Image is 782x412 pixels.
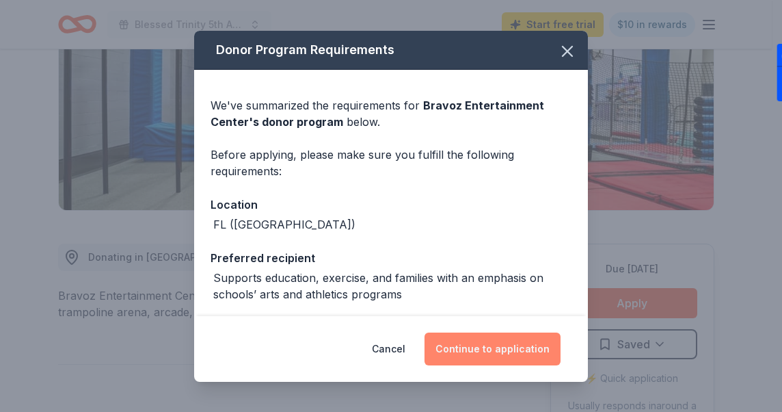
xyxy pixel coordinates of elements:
button: Continue to application [424,333,561,365]
div: We've summarized the requirements for below. [211,97,571,130]
div: FL ([GEOGRAPHIC_DATA]) [213,216,355,233]
div: Location [211,196,571,214]
button: Cancel [372,333,405,365]
div: Before applying, please make sure you fulfill the following requirements: [211,146,571,179]
div: Supports education, exercise, and families with an emphasis on schools’ arts and athletics programs [213,270,571,302]
div: Donor Program Requirements [194,31,588,70]
div: Preferred recipient [211,249,571,267]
